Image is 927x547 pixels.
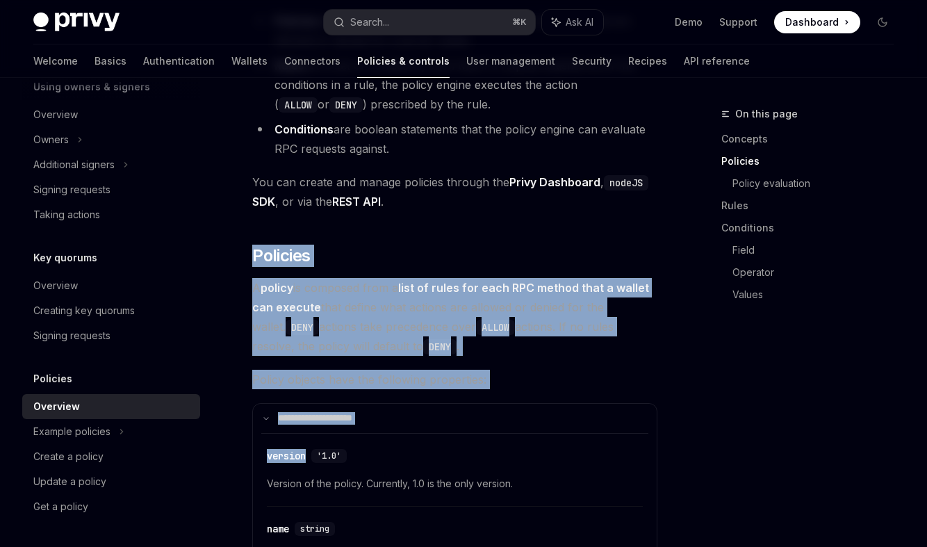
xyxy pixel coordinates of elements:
[628,44,667,78] a: Recipes
[33,131,69,148] div: Owners
[252,370,657,389] span: Policy objects have the following properties:
[509,175,600,190] a: Privy Dashboard
[22,494,200,519] a: Get a policy
[721,195,905,217] a: Rules
[252,172,657,211] span: You can create and manage policies through the , , or via the .
[33,13,120,32] img: dark logo
[267,475,643,492] span: Version of the policy. Currently, 1.0 is the only version.
[252,195,275,209] a: SDK
[572,44,612,78] a: Security
[324,10,535,35] button: Search...⌘K
[476,320,515,335] code: ALLOW
[33,423,110,440] div: Example policies
[675,15,703,29] a: Demo
[22,394,200,419] a: Overview
[33,498,88,515] div: Get a policy
[350,14,389,31] div: Search...
[721,217,905,239] a: Conditions
[267,449,306,463] div: version
[329,97,363,113] code: DENY
[33,327,110,344] div: Signing requests
[357,44,450,78] a: Policies & controls
[22,323,200,348] a: Signing requests
[774,11,860,33] a: Dashboard
[317,450,341,462] span: '1.0'
[252,56,657,114] li: are a set of conditions, such that if a request satisfies all of the conditions in a rule, the po...
[33,106,78,123] div: Overview
[284,44,341,78] a: Connectors
[33,44,78,78] a: Welcome
[252,120,657,158] li: are boolean statements that the policy engine can evaluate RPC requests against.
[33,206,100,223] div: Taking actions
[22,444,200,469] a: Create a policy
[332,195,381,209] a: REST API
[33,473,106,490] div: Update a policy
[22,177,200,202] a: Signing requests
[279,97,318,113] code: ALLOW
[732,261,905,284] a: Operator
[33,398,80,415] div: Overview
[252,245,310,267] span: Policies
[542,10,603,35] button: Ask AI
[732,172,905,195] a: Policy evaluation
[22,102,200,127] a: Overview
[732,239,905,261] a: Field
[143,44,215,78] a: Authentication
[274,122,334,136] strong: Conditions
[286,320,319,335] code: DENY
[466,44,555,78] a: User management
[33,250,97,266] h5: Key quorums
[33,448,104,465] div: Create a policy
[604,175,648,190] code: nodeJS
[261,281,293,295] strong: policy
[871,11,894,33] button: Toggle dark mode
[732,284,905,306] a: Values
[512,17,527,28] span: ⌘ K
[300,523,329,534] span: string
[252,281,649,314] strong: list of rules for each RPC method that a wallet can execute
[33,156,115,173] div: Additional signers
[785,15,839,29] span: Dashboard
[267,522,289,536] div: name
[252,278,657,356] span: A is composed from a that define what actions are allowed or denied for the wallet. actions take ...
[721,128,905,150] a: Concepts
[735,106,798,122] span: On this page
[719,15,757,29] a: Support
[22,202,200,227] a: Taking actions
[721,150,905,172] a: Policies
[95,44,126,78] a: Basics
[22,298,200,323] a: Creating key quorums
[33,302,135,319] div: Creating key quorums
[33,370,72,387] h5: Policies
[33,277,78,294] div: Overview
[22,273,200,298] a: Overview
[423,339,457,354] code: DENY
[33,181,110,198] div: Signing requests
[684,44,750,78] a: API reference
[231,44,268,78] a: Wallets
[566,15,593,29] span: Ask AI
[22,469,200,494] a: Update a policy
